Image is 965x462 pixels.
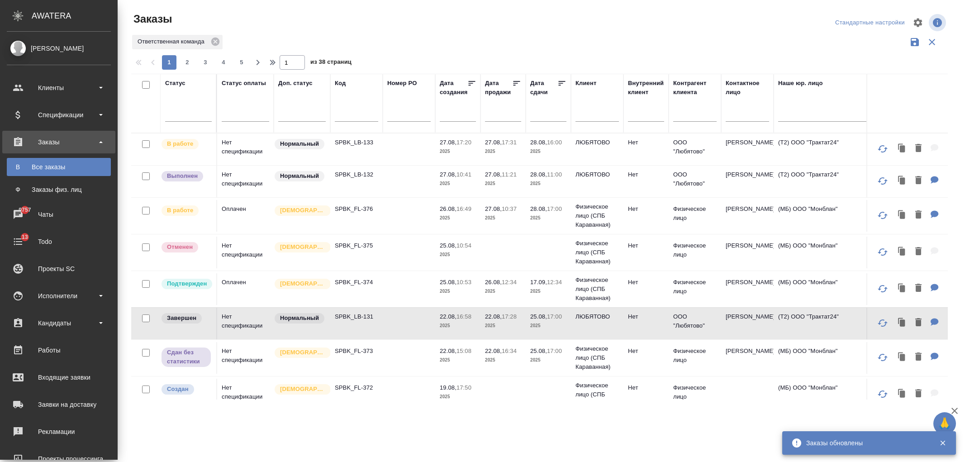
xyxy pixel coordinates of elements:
[7,425,111,438] div: Рекламации
[440,384,456,391] p: 19.08,
[440,179,476,188] p: 2025
[2,257,115,280] a: Проекты SC
[440,287,476,296] p: 2025
[217,237,274,268] td: Нет спецификации
[440,250,476,259] p: 2025
[198,55,213,70] button: 3
[280,314,319,323] p: Нормальный
[161,241,212,253] div: Выставляет КМ после отмены со стороны клиента. Если уже после запуска – КМ пишет ПМу про отмену, ...
[485,205,502,212] p: 27.08,
[485,179,521,188] p: 2025
[721,133,774,165] td: [PERSON_NAME]
[774,166,882,197] td: (Т2) ООО "Трактат24"
[929,14,948,31] span: Посмотреть информацию
[440,348,456,354] p: 22.08,
[335,241,378,250] p: SPBK_FL-375
[280,139,319,148] p: Нормальный
[530,287,566,296] p: 2025
[911,348,926,367] button: Удалить
[456,171,471,178] p: 10:41
[217,166,274,197] td: Нет спецификации
[310,57,352,70] span: из 38 страниц
[778,79,823,88] div: Наше юр. лицо
[547,313,562,320] p: 17:00
[440,313,456,320] p: 22.08,
[872,205,894,226] button: Обновить
[575,202,619,229] p: Физическое лицо (СПБ Караванная)
[774,379,882,410] td: (МБ) ООО "Монблан"
[673,278,717,296] p: Физическое лицо
[7,235,111,248] div: Todo
[530,205,547,212] p: 28.08,
[440,242,456,249] p: 25.08,
[485,171,502,178] p: 27.08,
[2,420,115,443] a: Рекламации
[161,205,212,217] div: Выставляет ПМ после принятия заказа от КМа
[628,312,664,321] p: Нет
[335,312,378,321] p: SPBK_LB-131
[280,171,319,181] p: Нормальный
[456,348,471,354] p: 15:08
[721,342,774,374] td: [PERSON_NAME]
[872,138,894,160] button: Обновить
[502,205,517,212] p: 10:37
[933,439,952,447] button: Закрыть
[530,139,547,146] p: 28.08,
[7,43,111,53] div: [PERSON_NAME]
[628,241,664,250] p: Нет
[894,314,911,332] button: Клонировать
[547,139,562,146] p: 16:00
[7,158,111,176] a: ВВсе заказы
[132,35,223,49] div: Ответственная команда
[217,379,274,410] td: Нет спецификации
[161,347,212,368] div: Выставляет ПМ, когда заказ сдан КМу, но начисления еще не проведены
[673,170,717,188] p: ООО "Любятово"
[547,348,562,354] p: 17:00
[673,383,717,401] p: Физическое лицо
[673,79,717,97] div: Контрагент клиента
[456,139,471,146] p: 17:20
[530,214,566,223] p: 2025
[673,138,717,156] p: ООО "Любятово"
[485,313,502,320] p: 22.08,
[234,58,249,67] span: 5
[274,138,326,150] div: Статус по умолчанию для стандартных заказов
[502,279,517,286] p: 12:34
[161,312,212,324] div: Выставляет КМ при направлении счета или после выполнения всех работ/сдачи заказа клиенту. Окончат...
[2,366,115,389] a: Входящие заявки
[530,356,566,365] p: 2025
[217,273,274,305] td: Оплачен
[485,139,502,146] p: 27.08,
[911,139,926,158] button: Удалить
[872,170,894,192] button: Обновить
[530,147,566,156] p: 2025
[485,279,502,286] p: 26.08,
[456,279,471,286] p: 10:53
[485,147,521,156] p: 2025
[335,278,378,287] p: SPBK_FL-374
[894,171,911,190] button: Клонировать
[894,385,911,403] button: Клонировать
[721,166,774,197] td: [PERSON_NAME]
[165,79,185,88] div: Статус
[440,79,467,97] div: Дата создания
[2,339,115,362] a: Работы
[547,279,562,286] p: 12:34
[440,392,476,401] p: 2025
[7,316,111,330] div: Кандидаты
[628,170,664,179] p: Нет
[335,138,378,147] p: SPBK_LB-133
[335,383,378,392] p: SPBK_FL-372
[217,342,274,374] td: Нет спецификации
[216,55,231,70] button: 4
[575,276,619,303] p: Физическое лицо (СПБ Караванная)
[161,278,212,290] div: Выставляет КМ после уточнения всех необходимых деталей и получения согласия клиента на запуск. С ...
[131,12,172,26] span: Заказы
[7,398,111,411] div: Заявки на доставку
[628,278,664,287] p: Нет
[274,170,326,182] div: Статус по умолчанию для стандартных заказов
[575,79,596,88] div: Клиент
[575,138,619,147] p: ЛЮБЯТОВО
[440,139,456,146] p: 27.08,
[216,58,231,67] span: 4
